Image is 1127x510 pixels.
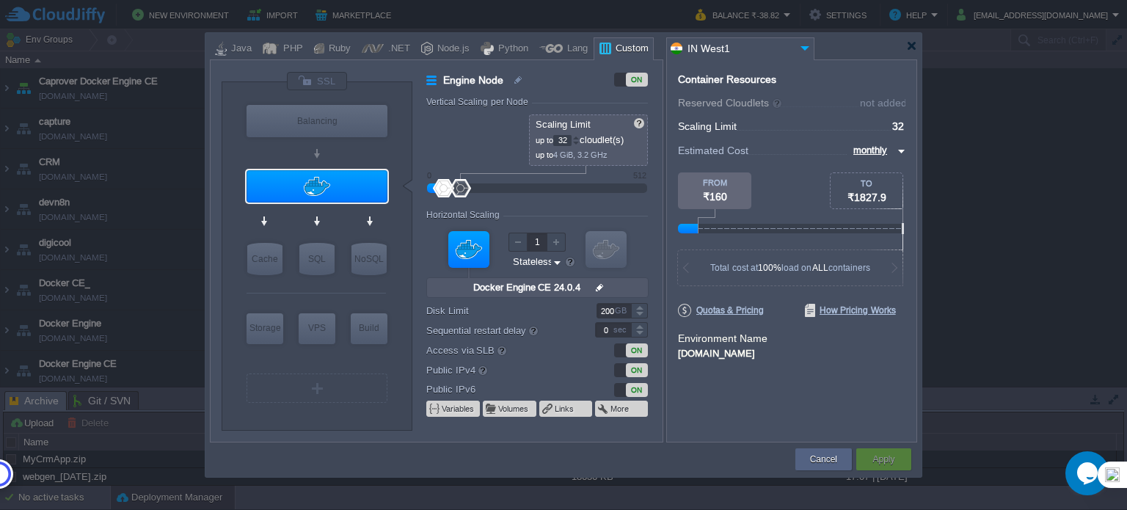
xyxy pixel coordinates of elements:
[847,192,886,203] span: ₹1827.9
[810,452,837,467] button: Cancel
[555,403,575,415] button: Links
[299,243,335,275] div: SQL Databases
[805,304,896,317] span: How Pricing Works
[860,98,907,108] div: not added
[678,332,767,344] label: Environment Name
[247,313,283,344] div: Storage Containers
[633,171,646,180] div: 512
[247,170,387,203] div: Engine Node
[626,363,648,377] div: ON
[1065,451,1112,495] iframe: chat widget
[678,74,776,85] div: Container Resources
[536,150,553,159] span: up to
[892,120,904,132] span: 32
[678,142,748,159] span: Estimated Cost
[247,105,387,137] div: Load Balancer
[351,243,387,275] div: NoSQL
[426,97,532,107] div: Vertical Scaling per Node
[351,243,387,275] div: NoSQL Databases
[384,38,410,60] div: .NET
[872,452,894,467] button: Apply
[615,304,630,318] div: GB
[426,342,575,358] label: Access via SLB
[299,243,335,275] div: SQL
[247,374,387,403] div: Create New Layer
[494,38,528,60] div: Python
[351,313,387,343] div: Build
[553,150,608,159] span: 4 GiB, 3.2 GHz
[678,178,751,187] div: FROM
[351,313,387,344] div: Build Node
[611,38,649,60] div: Custom
[324,38,351,60] div: Ruby
[678,97,783,109] span: Reserved Cloudlets
[703,191,727,203] span: ₹160
[831,179,902,188] div: TO
[626,383,648,397] div: ON
[678,346,905,359] div: [DOMAIN_NAME]
[426,322,575,338] label: Sequential restart delay
[299,313,335,344] div: Elastic VPS
[227,38,252,60] div: Java
[536,136,553,145] span: up to
[678,120,737,132] span: Scaling Limit
[299,313,335,343] div: VPS
[626,73,648,87] div: ON
[536,131,643,146] p: cloudlet(s)
[442,403,475,415] button: Variables
[613,323,630,337] div: sec
[678,304,764,317] span: Quotas & Pricing
[498,403,530,415] button: Volumes
[433,38,470,60] div: Node.js
[610,403,630,415] button: More
[247,243,282,275] div: Cache
[426,382,575,397] label: Public IPv6
[279,38,303,60] div: PHP
[247,313,283,343] div: Storage
[426,303,575,318] label: Disk Limit
[536,119,591,130] span: Scaling Limit
[426,362,575,378] label: Public IPv4
[426,210,503,220] div: Horizontal Scaling
[427,171,431,180] div: 0
[626,343,648,357] div: ON
[563,38,588,60] div: Lang
[247,105,387,137] div: Balancing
